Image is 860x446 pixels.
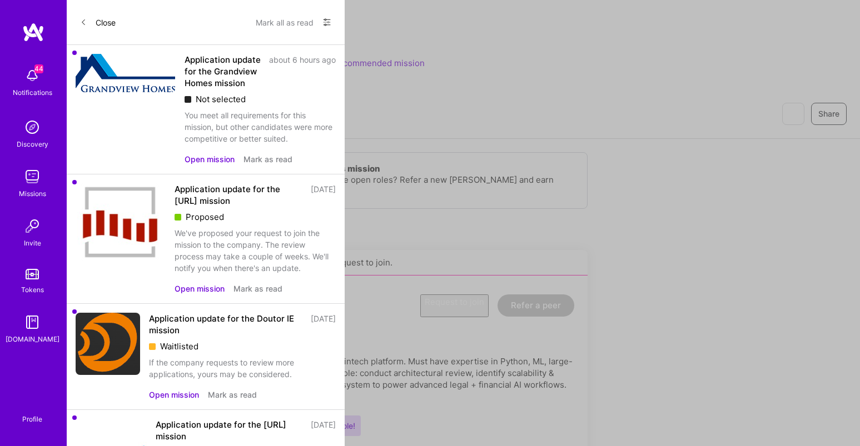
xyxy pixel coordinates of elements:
div: Missions [19,188,46,199]
img: tokens [26,269,39,279]
img: discovery [21,116,43,138]
div: Notifications [13,87,52,98]
img: Company Logo [76,54,176,92]
img: Company Logo [76,313,140,375]
div: Application update for the [URL] mission [175,183,304,207]
div: about 6 hours ago [269,54,336,89]
div: We've proposed your request to join the mission to the company. The review process may take a cou... [175,227,336,274]
button: Open mission [175,283,225,294]
button: Open mission [185,153,235,165]
div: Proposed [175,211,336,223]
div: Tokens [21,284,44,295]
button: Mark as read [243,153,292,165]
span: 44 [34,64,43,73]
div: Invite [24,237,41,249]
img: teamwork [21,166,43,188]
div: Waitlisted [149,340,336,352]
div: v 4.0.25 [31,18,54,27]
img: logo [22,22,44,42]
img: guide book [21,311,43,333]
div: You meet all requirements for this mission, but other candidates were more competitive or better ... [185,109,336,144]
button: Open mission [149,389,199,400]
div: Domain [57,66,82,73]
div: [DATE] [311,183,336,207]
button: Mark as read [208,389,257,400]
img: website_grey.svg [18,29,27,38]
div: [DATE] [311,313,336,336]
div: Application update for the [URL] mission [156,419,304,442]
div: Discovery [17,138,48,150]
div: Not selected [185,93,336,105]
div: Keywords nach Traffic [121,66,192,73]
img: Company Logo [76,183,166,262]
img: Invite [21,215,43,237]
div: If the company requests to review more applications, yours may be considered. [149,357,336,380]
div: Domain: [DOMAIN_NAME] [29,29,122,38]
div: [DOMAIN_NAME] [6,333,59,345]
img: tab_keywords_by_traffic_grey.svg [108,64,117,73]
div: Application update for the Grandview Homes mission [185,54,262,89]
img: tab_domain_overview_orange.svg [45,64,54,73]
button: Mark as read [233,283,282,294]
button: Close [80,13,116,31]
a: Profile [18,402,46,424]
button: Mark all as read [256,13,314,31]
img: bell [21,64,43,87]
div: Profile [22,413,42,424]
img: logo_orange.svg [18,18,27,27]
div: Application update for the Doutor IE mission [149,313,304,336]
div: [DATE] [311,419,336,442]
